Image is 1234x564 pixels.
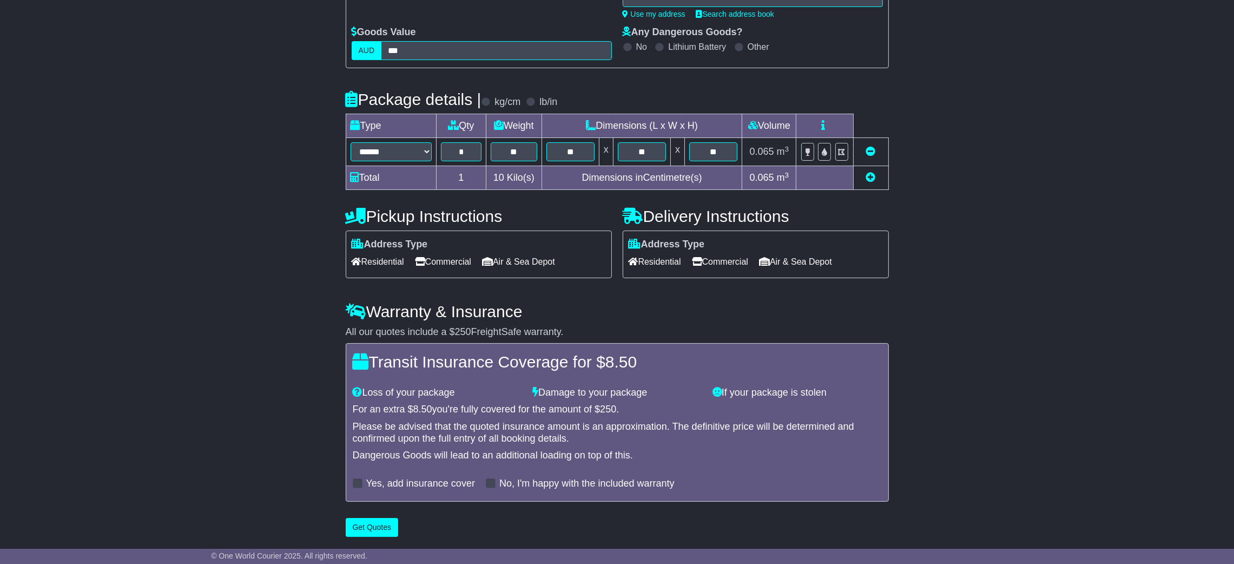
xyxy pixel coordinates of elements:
span: 0.065 [750,146,774,157]
div: Damage to your package [527,387,707,399]
span: 0.065 [750,172,774,183]
div: For an extra $ you're fully covered for the amount of $ . [353,404,882,416]
td: Dimensions (L x W x H) [542,114,742,138]
td: Kilo(s) [486,166,542,190]
span: Air & Sea Depot [759,253,832,270]
span: 8.50 [413,404,432,415]
span: Residential [629,253,681,270]
span: Commercial [692,253,748,270]
h4: Delivery Instructions [623,207,889,225]
label: kg/cm [494,96,520,108]
span: Commercial [415,253,471,270]
span: Air & Sea Depot [482,253,555,270]
h4: Package details | [346,90,481,108]
a: Remove this item [866,146,876,157]
span: m [777,172,789,183]
label: Yes, add insurance cover [366,478,475,490]
label: Lithium Battery [668,42,726,52]
td: Qty [436,114,486,138]
td: x [671,138,685,166]
span: 10 [493,172,504,183]
label: Other [748,42,769,52]
label: No [636,42,647,52]
td: 1 [436,166,486,190]
label: Any Dangerous Goods? [623,27,743,38]
div: If your package is stolen [707,387,887,399]
div: Please be advised that the quoted insurance amount is an approximation. The definitive price will... [353,421,882,444]
span: 250 [600,404,616,415]
label: Address Type [352,239,428,251]
td: Weight [486,114,542,138]
sup: 3 [785,171,789,179]
div: All our quotes include a $ FreightSafe warranty. [346,326,889,338]
label: AUD [352,41,382,60]
div: Dangerous Goods will lead to an additional loading on top of this. [353,450,882,462]
sup: 3 [785,145,789,153]
td: x [599,138,613,166]
td: Type [346,114,436,138]
td: Volume [742,114,796,138]
span: Residential [352,253,404,270]
a: Add new item [866,172,876,183]
label: lb/in [539,96,557,108]
h4: Transit Insurance Coverage for $ [353,353,882,371]
div: Loss of your package [347,387,527,399]
label: Goods Value [352,27,416,38]
td: Total [346,166,436,190]
button: Get Quotes [346,518,399,537]
span: © One World Courier 2025. All rights reserved. [211,552,367,560]
span: 250 [455,326,471,337]
span: m [777,146,789,157]
a: Search address book [696,10,774,18]
h4: Warranty & Insurance [346,303,889,320]
td: Dimensions in Centimetre(s) [542,166,742,190]
span: 8.50 [605,353,637,371]
a: Use my address [623,10,685,18]
label: Address Type [629,239,705,251]
label: No, I'm happy with the included warranty [499,478,675,490]
h4: Pickup Instructions [346,207,612,225]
